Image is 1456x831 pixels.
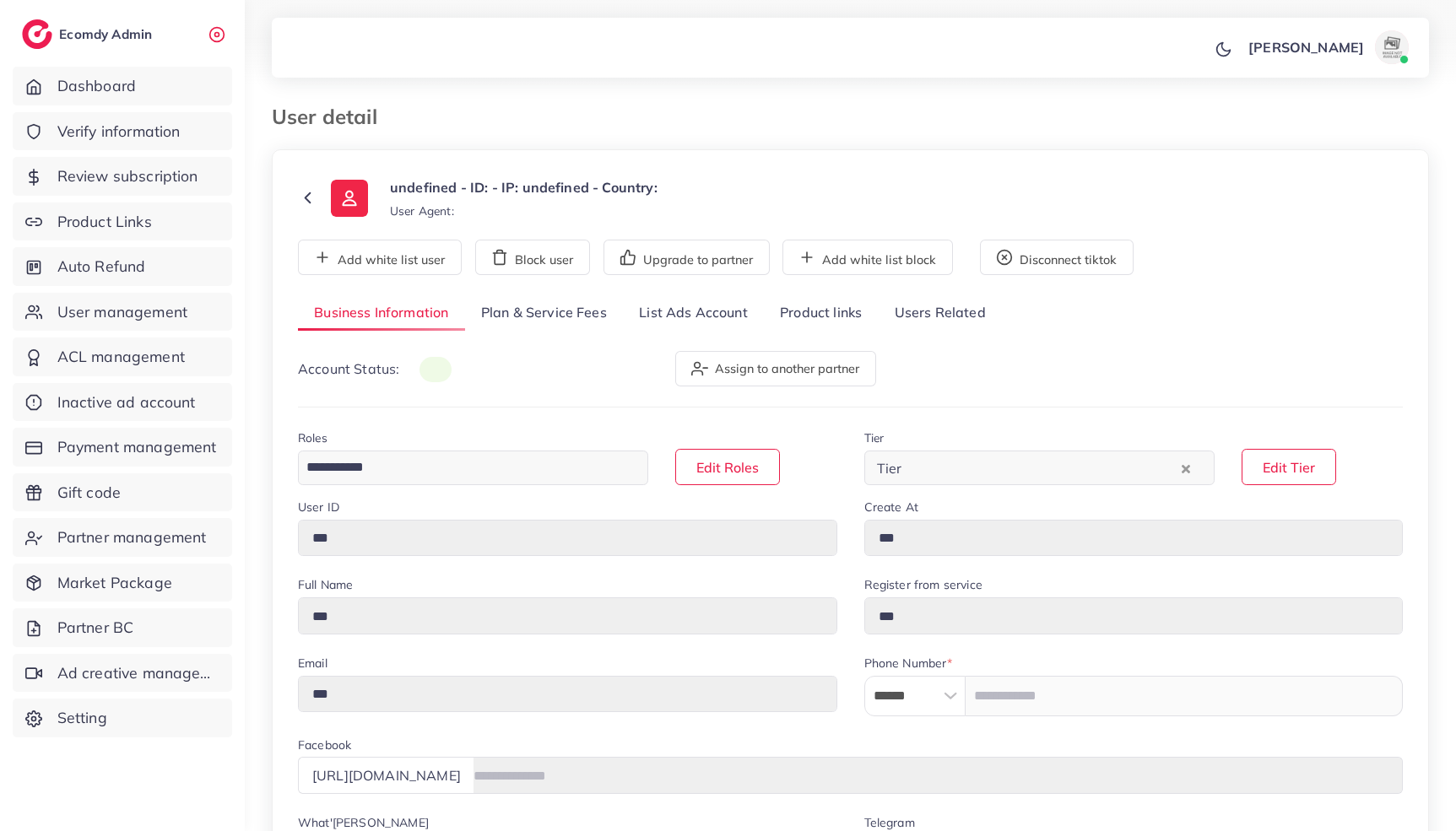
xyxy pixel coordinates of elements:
[13,293,232,332] a: User management
[57,165,198,187] span: Review subscription
[13,428,232,467] a: Payment management
[675,351,876,386] button: Assign to another partner
[300,455,626,481] input: Search for option
[874,456,906,481] span: Tier
[13,67,232,105] a: Dashboard
[298,814,429,831] label: What'[PERSON_NAME]
[13,157,232,196] a: Review subscription
[298,737,351,753] label: Facebook
[57,75,136,97] span: Dashboard
[1239,30,1415,64] a: [PERSON_NAME]avatar
[13,518,232,557] a: Partner management
[298,359,452,380] p: Account Status:
[57,707,107,729] span: Setting
[57,211,152,233] span: Product Links
[298,451,648,485] div: Search for option
[623,295,764,332] a: List Ads Account
[1242,449,1336,485] button: Edit Tier
[13,202,232,241] a: Product Links
[1182,458,1190,478] button: Clear Selected
[13,112,232,151] a: Verify information
[298,757,474,793] div: [URL][DOMAIN_NAME]
[57,436,217,458] span: Payment management
[298,429,327,446] label: Roles
[13,564,232,602] a: Market Package
[57,346,185,368] span: ACL management
[764,295,878,332] a: Product links
[13,654,232,693] a: Ad creative management
[864,451,1215,485] div: Search for option
[57,301,187,323] span: User management
[57,121,181,143] span: Verify information
[864,655,953,672] label: Phone Number
[390,202,454,219] small: User Agent:
[57,572,172,594] span: Market Package
[13,337,232,376] a: ACL management
[864,576,982,593] label: Register from service
[57,256,146,278] span: Auto Refund
[390,177,658,197] p: undefined - ID: - IP: undefined - Country:
[57,482,121,504] span: Gift code
[57,662,219,684] span: Ad creative management
[272,105,391,129] h3: User detail
[864,499,918,515] label: Create At
[298,499,339,515] label: User ID
[298,576,353,593] label: Full Name
[331,180,368,217] img: ic-user-info.36bf1079.svg
[675,449,780,485] button: Edit Roles
[907,455,1177,481] input: Search for option
[980,240,1134,275] button: Disconnect tiktok
[864,429,885,446] label: Tier
[22,19,156,49] a: logoEcomdy Admin
[465,295,623,332] a: Plan & Service Fees
[782,240,953,275] button: Add white list block
[59,26,156,42] h2: Ecomdy Admin
[878,295,1001,332] a: Users Related
[13,608,232,647] a: Partner BC
[298,655,327,672] label: Email
[604,240,770,275] button: Upgrade to partner
[1248,37,1364,57] p: [PERSON_NAME]
[13,247,232,286] a: Auto Refund
[13,383,232,422] a: Inactive ad account
[57,617,134,639] span: Partner BC
[22,19,52,49] img: logo
[13,699,232,737] a: Setting
[298,240,462,275] button: Add white list user
[475,240,590,275] button: Block user
[1375,30,1409,64] img: avatar
[57,391,196,413] span: Inactive ad account
[57,526,207,548] span: Partner management
[13,473,232,512] a: Gift code
[864,814,915,831] label: Telegram
[298,295,465,332] a: Business Information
